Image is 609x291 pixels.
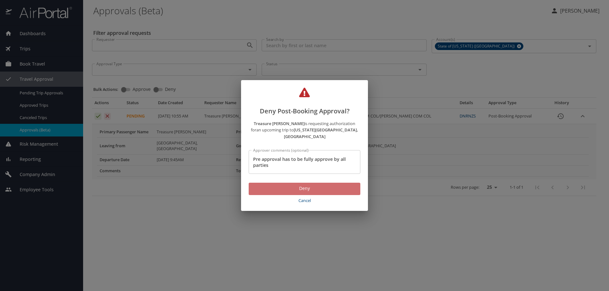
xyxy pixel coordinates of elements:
[254,185,355,193] span: Deny
[249,195,360,206] button: Cancel
[253,156,356,168] textarea: Pre approval has to be fully approve by all parties
[251,197,358,204] span: Cancel
[249,88,360,116] h2: Deny Post-Booking Approval?
[249,120,360,140] p: is requesting authorization for an upcoming trip to
[254,121,304,126] strong: Treasure [PERSON_NAME]
[284,127,358,139] strong: [US_STATE][GEOGRAPHIC_DATA], [GEOGRAPHIC_DATA]
[249,183,360,195] button: Deny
